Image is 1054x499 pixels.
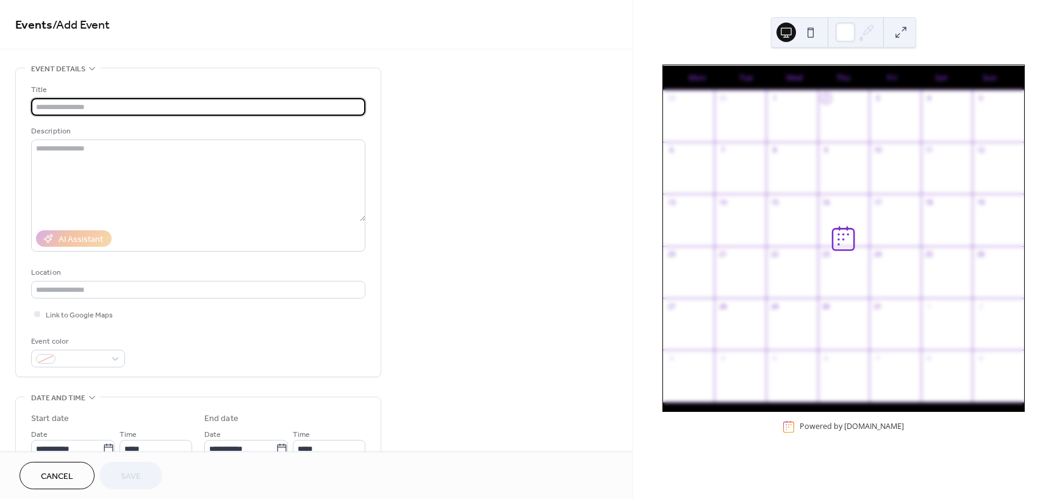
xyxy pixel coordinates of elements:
div: Powered by [800,422,904,432]
span: Date [204,428,221,441]
div: Thu [819,66,868,90]
div: 17 [873,197,882,207]
div: Fri [868,66,917,90]
span: / Add Event [52,13,110,37]
div: 19 [976,197,985,207]
div: 5 [770,353,779,363]
span: Event details [31,63,85,76]
div: 15 [770,197,779,207]
div: 1 [925,302,934,311]
a: [DOMAIN_NAME] [844,422,904,432]
div: Event color [31,335,123,348]
span: Time [120,428,137,441]
div: 24 [873,250,882,259]
div: 12 [976,146,985,155]
span: Link to Google Maps [46,309,113,322]
div: 20 [667,250,676,259]
div: Wed [770,66,819,90]
div: 14 [718,197,727,207]
a: Events [15,13,52,37]
div: 16 [822,197,831,207]
span: Date and time [31,392,85,405]
div: Sat [917,66,966,90]
div: 28 [718,302,727,311]
div: 7 [873,353,882,363]
div: End date [204,412,238,425]
div: Sun [966,66,1014,90]
div: 11 [925,146,934,155]
div: 9 [822,146,831,155]
div: Start date [31,412,69,425]
div: 3 [873,94,882,103]
div: 6 [822,353,831,363]
div: 23 [822,250,831,259]
div: 6 [667,146,676,155]
div: 31 [873,302,882,311]
div: Location [31,266,363,279]
button: Cancel [20,462,95,489]
div: 7 [718,146,727,155]
span: Cancel [41,470,73,483]
div: 10 [873,146,882,155]
div: 26 [976,250,985,259]
div: 30 [718,94,727,103]
div: 4 [718,353,727,363]
div: 25 [925,250,934,259]
div: 22 [770,250,779,259]
span: Time [293,428,310,441]
div: 21 [718,250,727,259]
div: 9 [976,353,985,363]
div: 29 [667,94,676,103]
div: 3 [667,353,676,363]
div: Mon [673,66,722,90]
div: 13 [667,197,676,207]
div: 2 [976,302,985,311]
div: 27 [667,302,676,311]
div: 29 [770,302,779,311]
div: 8 [770,146,779,155]
div: 5 [976,94,985,103]
div: 18 [925,197,934,207]
div: 8 [925,353,934,363]
div: 4 [925,94,934,103]
div: Description [31,125,363,138]
div: Tue [722,66,770,90]
div: 2 [822,94,831,103]
div: Title [31,83,363,96]
span: Date [31,428,48,441]
div: 1 [770,94,779,103]
div: 30 [822,302,831,311]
